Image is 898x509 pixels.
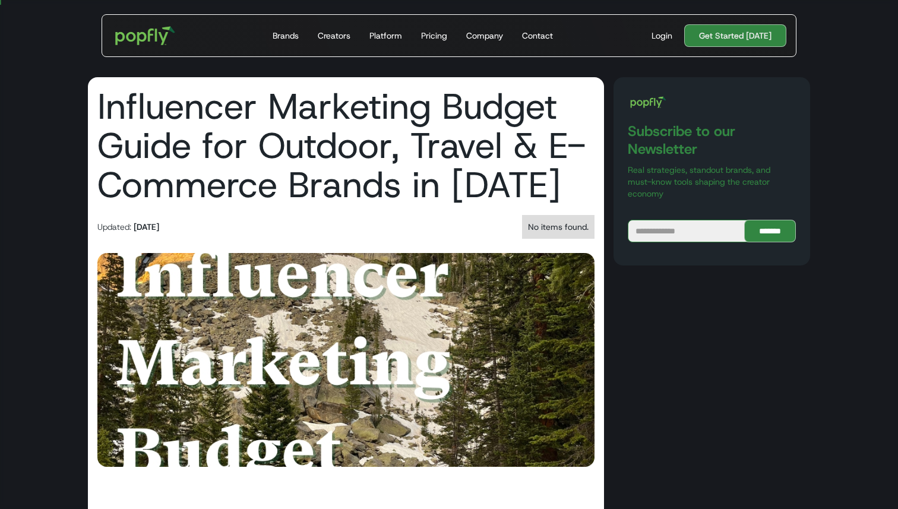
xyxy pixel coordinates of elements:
[97,87,595,204] h1: Influencer Marketing Budget Guide for Outdoor, Travel & E-Commerce Brands in [DATE]
[522,30,553,42] div: Contact
[647,30,677,42] a: Login
[97,221,131,233] div: Updated:
[369,30,402,42] div: Platform
[421,30,447,42] div: Pricing
[628,220,796,242] form: Blog Subscribe
[365,15,407,56] a: Platform
[273,30,299,42] div: Brands
[461,15,508,56] a: Company
[134,221,159,233] div: [DATE]
[107,18,184,53] a: home
[628,164,796,200] p: Real strategies, standout brands, and must-know tools shaping the creator economy
[684,24,786,47] a: Get Started [DATE]
[517,15,558,56] a: Contact
[318,30,350,42] div: Creators
[466,30,503,42] div: Company
[268,15,303,56] a: Brands
[628,122,796,158] h3: Subscribe to our Newsletter
[528,221,589,233] div: No items found.
[416,15,452,56] a: Pricing
[652,30,672,42] div: Login
[313,15,355,56] a: Creators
